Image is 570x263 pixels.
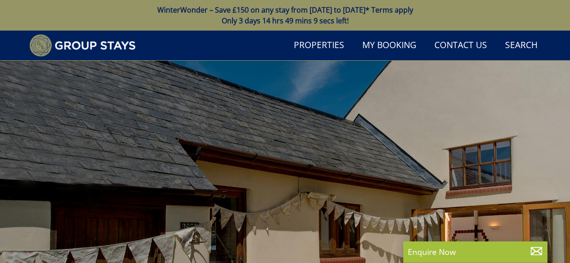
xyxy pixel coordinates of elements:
[290,36,348,56] a: Properties
[222,16,349,26] span: Only 3 days 14 hrs 49 mins 9 secs left!
[502,36,541,56] a: Search
[29,34,136,57] img: Group Stays
[431,36,491,56] a: Contact Us
[408,246,543,258] p: Enquire Now
[359,36,420,56] a: My Booking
